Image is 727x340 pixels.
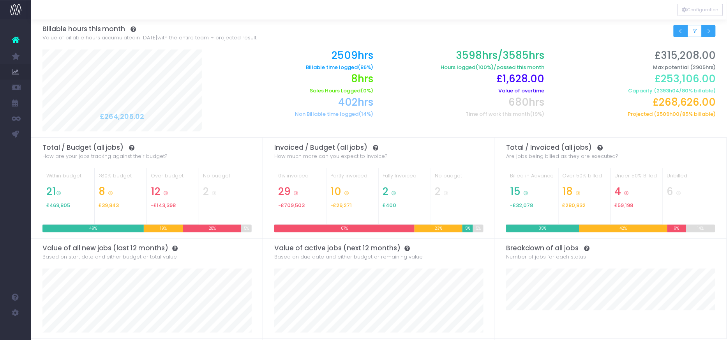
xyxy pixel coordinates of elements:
[682,111,688,117] span: 85
[682,88,688,94] span: 80
[678,4,723,16] div: Vertical button group
[383,202,396,209] span: £400
[530,111,545,117] span: (19%)
[42,143,124,151] span: Total / Budget (all jobs)
[667,172,711,186] div: Unbilled
[674,25,716,37] div: Small button group
[385,96,545,108] h2: 680hrs
[99,202,119,209] span: £39,843
[615,186,621,198] span: 4
[183,225,241,232] div: 28%
[510,172,554,186] div: Billed in Advance
[330,172,374,186] div: Partly invoiced
[615,202,633,209] span: £59,198
[278,186,291,198] span: 29
[383,186,388,198] span: 2
[473,225,483,232] div: 5%
[579,225,667,232] div: 42%
[99,186,105,198] span: 8
[506,253,586,261] span: Number of jobs for each status
[274,253,423,261] span: Based on due date and either budget or remaining value
[151,186,161,198] span: 12
[358,111,373,117] span: (14%)
[383,172,427,186] div: Fully Invoiced
[42,253,177,261] span: Based on start date and either budget or total value
[385,88,545,94] h6: Value of overtime
[10,324,21,336] img: images/default_profile_image.png
[686,225,715,232] div: 14%
[563,186,573,198] span: 18
[203,186,209,198] span: 2
[358,64,373,71] span: (86%)
[42,152,168,160] span: How are your jobs tracking against their budget?
[214,64,373,71] h6: Billable time logged
[42,244,252,252] h3: Value of all new jobs (last 12 months)
[46,186,56,198] span: 21
[506,244,579,252] span: Breakdown of all jobs
[510,202,533,209] span: -£32,078
[151,172,195,186] div: Over budget
[678,4,723,16] button: Configuration
[656,111,679,117] span: 2509h00
[42,34,258,42] span: Value of billable hours accumulated with the entire team + projected result.
[415,225,463,232] div: 23%
[510,186,521,198] span: 15
[656,88,679,94] span: 2393h04
[556,111,716,117] h6: Projected ( / % billable)
[214,96,373,108] h2: 402hrs
[506,152,618,160] span: Are jobs being billed as they are executed?
[274,244,483,252] h3: Value of active jobs (next 12 months)
[556,64,716,71] h6: Max potential (2905hrs)
[556,88,716,94] h6: Capacity ( / % billable)
[99,172,143,186] div: >80% budget
[241,225,252,232] div: 5%
[203,172,247,186] div: No budget
[278,172,322,186] div: 0% invoiced
[563,172,607,186] div: Over 50% billed
[46,172,90,186] div: Within budget
[385,73,545,85] h2: £1,628.00
[506,143,592,151] span: Total / Invoiced (all jobs)
[385,50,545,62] h2: 3598hrs/3585hrs
[667,225,686,232] div: 9%
[435,172,480,186] div: No budget
[330,186,341,198] span: 10
[214,88,373,94] h6: Sales Hours Logged
[136,34,158,42] span: in [DATE]
[435,186,441,198] span: 2
[615,172,659,186] div: Under 50% Billed
[556,50,716,62] h2: £315,208.00
[563,202,586,209] span: £280,832
[274,152,388,160] span: How much more can you expect to invoice?
[556,96,716,108] h2: £268,626.00
[151,202,176,209] span: -£143,398
[42,25,716,33] h3: Billable hours this month
[144,225,183,232] div: 19%
[278,202,305,209] span: -£709,503
[330,202,352,209] span: -£29,271
[274,225,415,232] div: 67%
[42,225,144,232] div: 49%
[214,50,373,62] h2: 2509hrs
[214,73,373,85] h2: 8hrs
[462,225,473,232] div: 5%
[476,64,494,71] span: (100%)
[274,143,367,151] span: Invoiced / Budget (all jobs)
[360,88,373,94] span: (0%)
[46,202,70,209] span: £469,805
[556,73,716,85] h2: £253,106.00
[506,225,579,232] div: 35%
[385,111,545,117] h6: Time off work this month
[385,64,545,71] h6: Hours logged /passed this month
[667,186,674,198] span: 6
[214,111,373,117] h6: Non Billable time logged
